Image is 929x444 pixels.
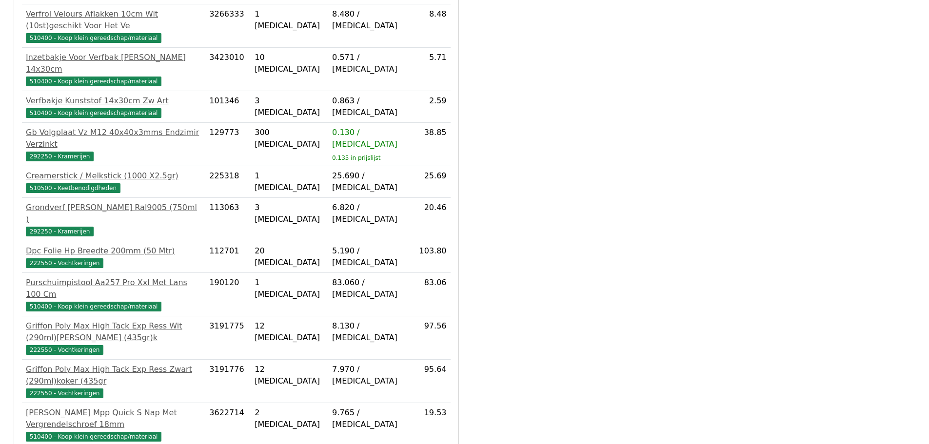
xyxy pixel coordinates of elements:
[332,320,406,344] div: 8.130 / [MEDICAL_DATA]
[26,407,201,430] div: [PERSON_NAME] Mpp Quick S Nap Met Vergrendelschroef 18mm
[332,170,406,193] div: 25.690 / [MEDICAL_DATA]
[26,77,161,86] span: 510400 - Koop klein gereedschap/materiaal
[255,52,324,75] div: 10 [MEDICAL_DATA]
[332,95,406,118] div: 0.863 / [MEDICAL_DATA]
[26,170,201,182] div: Creamerstick / Melkstick (1000 X2.5gr)
[255,8,324,32] div: 1 [MEDICAL_DATA]
[410,91,450,123] td: 2.59
[205,48,251,91] td: 3423010
[26,95,201,107] div: Verfbakje Kunststof 14x30cm Zw Art
[255,277,324,300] div: 1 [MEDICAL_DATA]
[332,407,406,430] div: 9.765 / [MEDICAL_DATA]
[205,273,251,316] td: 190120
[205,91,251,123] td: 101346
[26,364,201,387] div: Griffon Poly Max High Tack Exp Ress Zwart (290ml)koker (435gr
[26,8,201,43] a: Verfrol Velours Aflakken 10cm Wit (10st)geschikt Voor Het Ve510400 - Koop klein gereedschap/mater...
[205,166,251,198] td: 225318
[26,320,201,344] div: Griffon Poly Max High Tack Exp Ress Wit (290ml)[PERSON_NAME] (435gr)k
[255,320,324,344] div: 12 [MEDICAL_DATA]
[26,407,201,442] a: [PERSON_NAME] Mpp Quick S Nap Met Vergrendelschroef 18mm510400 - Koop klein gereedschap/materiaal
[255,245,324,269] div: 20 [MEDICAL_DATA]
[26,245,201,257] div: Dpc Folie Hp Breedte 200mm (50 Mtr)
[255,364,324,387] div: 12 [MEDICAL_DATA]
[255,127,324,150] div: 300 [MEDICAL_DATA]
[26,302,161,311] span: 510400 - Koop klein gereedschap/materiaal
[26,388,103,398] span: 222550 - Vochtkeringen
[26,170,201,193] a: Creamerstick / Melkstick (1000 X2.5gr)510500 - Keetbenodigdheden
[205,4,251,48] td: 3266333
[26,127,201,162] a: Gb Volgplaat Vz M12 40x40x3mms Endzimir Verzinkt292250 - Kramerijen
[410,198,450,241] td: 20.46
[26,277,201,300] div: Purschuimpistool Aa257 Pro Xxl Met Lans 100 Cm
[26,345,103,355] span: 222550 - Vochtkeringen
[205,360,251,403] td: 3191776
[26,52,201,75] div: Inzetbakje Voor Verfbak [PERSON_NAME] 14x30cm
[255,95,324,118] div: 3 [MEDICAL_DATA]
[26,258,103,268] span: 222550 - Vochtkeringen
[26,202,201,225] div: Grondverf [PERSON_NAME] Ral9005 (750ml )
[410,123,450,166] td: 38.85
[26,432,161,442] span: 510400 - Koop klein gereedschap/materiaal
[205,198,251,241] td: 113063
[255,170,324,193] div: 1 [MEDICAL_DATA]
[205,123,251,166] td: 129773
[26,52,201,87] a: Inzetbakje Voor Verfbak [PERSON_NAME] 14x30cm510400 - Koop klein gereedschap/materiaal
[26,8,201,32] div: Verfrol Velours Aflakken 10cm Wit (10st)geschikt Voor Het Ve
[255,407,324,430] div: 2 [MEDICAL_DATA]
[332,364,406,387] div: 7.970 / [MEDICAL_DATA]
[332,127,406,150] div: 0.130 / [MEDICAL_DATA]
[410,360,450,403] td: 95.64
[410,166,450,198] td: 25.69
[26,152,94,161] span: 292250 - Kramerijen
[26,364,201,399] a: Griffon Poly Max High Tack Exp Ress Zwart (290ml)koker (435gr222550 - Vochtkeringen
[205,241,251,273] td: 112701
[26,127,201,150] div: Gb Volgplaat Vz M12 40x40x3mms Endzimir Verzinkt
[26,202,201,237] a: Grondverf [PERSON_NAME] Ral9005 (750ml )292250 - Kramerijen
[332,52,406,75] div: 0.571 / [MEDICAL_DATA]
[332,8,406,32] div: 8.480 / [MEDICAL_DATA]
[26,183,120,193] span: 510500 - Keetbenodigdheden
[332,154,380,161] sub: 0.135 in prijslijst
[410,316,450,360] td: 97.56
[26,33,161,43] span: 510400 - Koop klein gereedschap/materiaal
[26,277,201,312] a: Purschuimpistool Aa257 Pro Xxl Met Lans 100 Cm510400 - Koop klein gereedschap/materiaal
[410,241,450,273] td: 103.80
[26,95,201,118] a: Verfbakje Kunststof 14x30cm Zw Art510400 - Koop klein gereedschap/materiaal
[26,108,161,118] span: 510400 - Koop klein gereedschap/materiaal
[410,4,450,48] td: 8.48
[26,320,201,355] a: Griffon Poly Max High Tack Exp Ress Wit (290ml)[PERSON_NAME] (435gr)k222550 - Vochtkeringen
[205,316,251,360] td: 3191775
[26,227,94,236] span: 292250 - Kramerijen
[255,202,324,225] div: 3 [MEDICAL_DATA]
[26,245,201,269] a: Dpc Folie Hp Breedte 200mm (50 Mtr)222550 - Vochtkeringen
[332,245,406,269] div: 5.190 / [MEDICAL_DATA]
[410,273,450,316] td: 83.06
[332,277,406,300] div: 83.060 / [MEDICAL_DATA]
[332,202,406,225] div: 6.820 / [MEDICAL_DATA]
[410,48,450,91] td: 5.71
